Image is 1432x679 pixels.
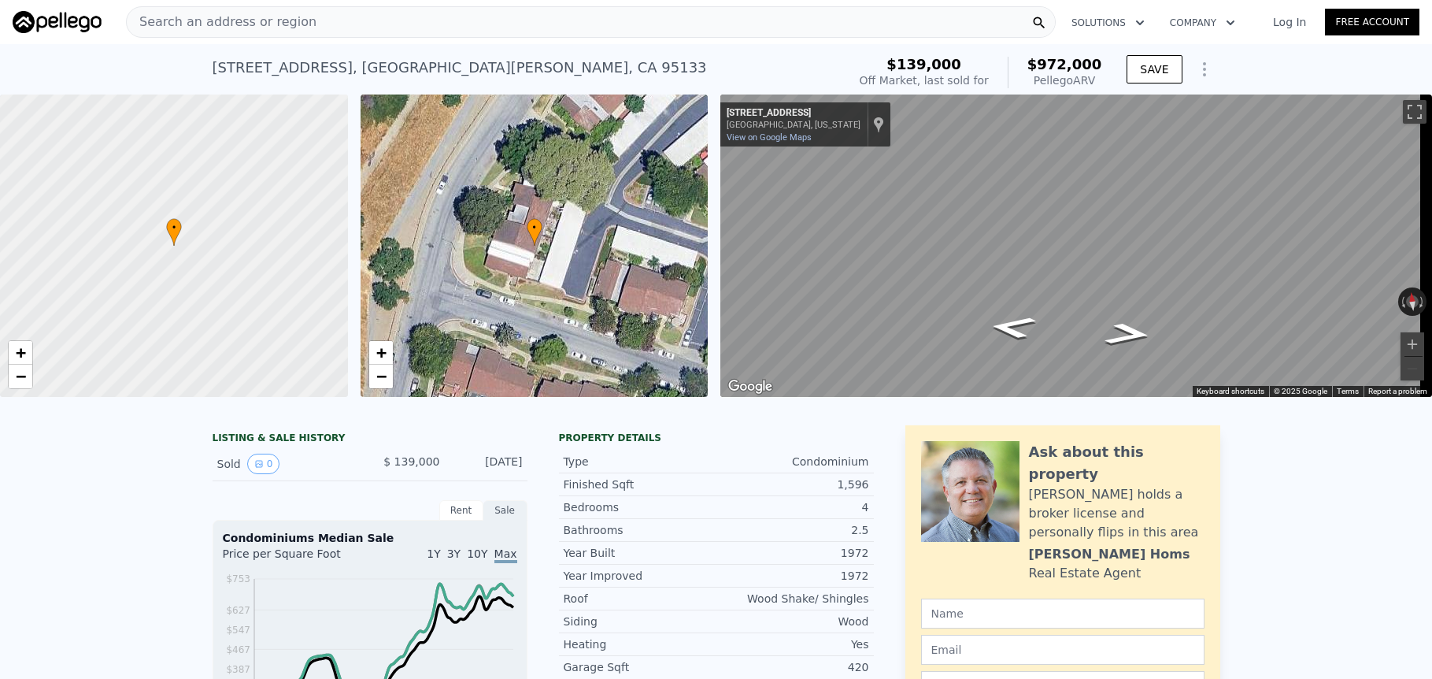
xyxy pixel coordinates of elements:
span: Max [494,547,517,563]
div: Rent [439,500,483,521]
div: Price per Square Foot [223,546,370,571]
tspan: $753 [226,573,250,584]
span: © 2025 Google [1274,387,1327,395]
span: $ 139,000 [383,455,439,468]
img: Pellego [13,11,102,33]
a: Zoom out [9,365,32,388]
span: + [376,343,386,362]
button: Zoom in [1401,332,1424,356]
span: 3Y [447,547,461,560]
div: Off Market, last sold for [860,72,989,88]
div: 1972 [716,545,869,561]
div: Bathrooms [564,522,716,538]
div: Pellego ARV [1027,72,1102,88]
div: Wood Shake/ Shingles [716,591,869,607]
button: Solutions [1059,9,1157,37]
a: Zoom out [369,365,393,388]
div: Roof [564,591,716,607]
button: Show Options [1189,54,1220,85]
div: Year Built [564,545,716,561]
span: + [16,343,26,362]
span: $139,000 [886,56,961,72]
button: View historical data [247,454,280,474]
a: Zoom in [9,341,32,365]
button: Rotate counterclockwise [1398,288,1407,316]
img: Google [724,377,776,397]
a: View on Google Maps [727,132,812,143]
div: Yes [716,636,869,652]
div: 1,596 [716,477,869,492]
div: • [166,218,182,246]
path: Go West, Beaver Creek Way [969,310,1056,344]
div: Condominiums Median Sale [223,530,517,546]
a: Report a problem [1368,387,1427,395]
span: • [166,221,182,235]
path: Go East, Beaver Creek Way [1085,317,1172,351]
div: Real Estate Agent [1029,564,1142,583]
button: Keyboard shortcuts [1197,386,1264,397]
a: Free Account [1325,9,1419,35]
div: Ask about this property [1029,441,1204,485]
div: Heating [564,636,716,652]
tspan: $547 [226,625,250,636]
div: 4 [716,499,869,515]
div: [PERSON_NAME] holds a broker license and personally flips in this area [1029,485,1204,542]
div: 1972 [716,568,869,584]
input: Name [921,599,1204,629]
div: Condominium [716,454,869,469]
div: Sale [483,500,527,521]
div: [STREET_ADDRESS] [727,107,860,120]
div: Wood [716,614,869,629]
div: Type [564,454,716,469]
a: Zoom in [369,341,393,365]
span: − [376,366,386,386]
span: Search an address or region [127,13,316,32]
div: [DATE] [453,454,523,474]
span: 10Y [467,547,487,560]
a: Open this area in Google Maps (opens a new window) [724,377,776,397]
div: Sold [217,454,357,474]
div: Garage Sqft [564,659,716,675]
div: Finished Sqft [564,477,716,492]
a: Show location on map [873,116,884,133]
div: Siding [564,614,716,629]
button: Company [1157,9,1248,37]
a: Terms (opens in new tab) [1337,387,1359,395]
span: • [527,221,542,235]
div: Year Improved [564,568,716,584]
span: − [16,366,26,386]
div: • [527,218,542,246]
a: Log In [1254,14,1325,30]
tspan: $467 [226,644,250,655]
div: [STREET_ADDRESS] , [GEOGRAPHIC_DATA][PERSON_NAME] , CA 95133 [213,57,707,79]
input: Email [921,635,1204,665]
tspan: $387 [226,664,250,675]
button: Toggle fullscreen view [1403,100,1426,124]
div: [PERSON_NAME] Homs [1029,545,1190,564]
button: Reset the view [1405,287,1420,316]
div: Map [720,95,1432,397]
button: Rotate clockwise [1419,288,1427,316]
div: Street View [720,95,1432,397]
div: 420 [716,659,869,675]
span: 1Y [427,547,440,560]
div: LISTING & SALE HISTORY [213,432,527,447]
div: 2.5 [716,522,869,538]
button: SAVE [1127,55,1182,83]
div: Bedrooms [564,499,716,515]
button: Zoom out [1401,357,1424,380]
div: Property details [559,432,874,444]
div: [GEOGRAPHIC_DATA], [US_STATE] [727,120,860,130]
tspan: $627 [226,605,250,616]
span: $972,000 [1027,56,1102,72]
